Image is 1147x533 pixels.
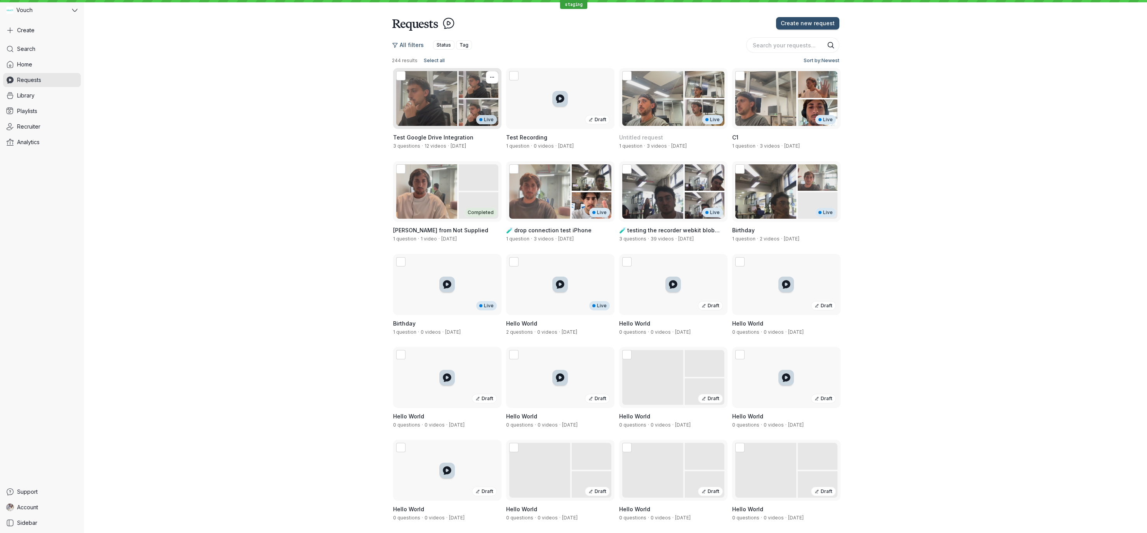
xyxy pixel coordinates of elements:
[506,320,537,327] span: Hello World
[732,320,763,327] span: Hello World
[16,6,33,14] span: Vouch
[534,143,554,149] span: 0 videos
[759,329,764,335] span: ·
[17,92,35,99] span: Library
[784,422,788,428] span: ·
[393,320,416,327] span: Birthday
[6,503,14,511] img: Gary Zurnamer avatar
[441,236,457,242] span: Created by Gary Zurnamer
[445,422,449,428] span: ·
[449,515,465,521] span: Created by Jay Almaraz
[784,515,788,521] span: ·
[506,329,533,335] span: 2 questions
[764,515,784,521] span: 0 videos
[3,57,81,71] a: Home
[558,422,562,428] span: ·
[17,107,37,115] span: Playlists
[421,236,437,242] span: 1 video
[554,143,558,149] span: ·
[17,76,41,84] span: Requests
[788,329,804,335] span: Created by Jay Almaraz
[538,422,558,428] span: 0 videos
[393,143,420,149] span: 3 questions
[647,143,667,149] span: 3 videos
[651,515,671,521] span: 0 videos
[781,19,835,27] span: Create new request
[619,413,650,420] span: Hello World
[746,37,839,53] input: Search your requests...
[788,422,804,428] span: Created by Jay Almaraz
[667,143,671,149] span: ·
[506,506,537,512] span: Hello World
[780,236,784,242] span: ·
[675,329,691,335] span: Created by Jay Almaraz
[421,329,441,335] span: 0 videos
[827,41,835,49] button: Search
[17,503,38,511] span: Account
[760,143,780,149] span: 3 videos
[732,236,755,242] span: 1 question
[562,515,578,521] span: Created by Jay Almaraz
[619,422,646,428] span: 0 questions
[674,236,678,242] span: ·
[3,3,81,17] button: Vouch avatarVouch
[764,422,784,428] span: 0 videos
[17,61,32,68] span: Home
[416,236,421,242] span: ·
[3,73,81,87] a: Requests
[392,16,438,31] h1: Requests
[760,236,780,242] span: 2 videos
[801,56,839,65] button: Sort by:Newest
[558,515,562,521] span: ·
[529,236,534,242] span: ·
[671,515,675,521] span: ·
[506,515,533,521] span: 0 questions
[3,89,81,103] a: Library
[784,143,800,149] span: Created by Gary Zurnamer
[393,134,473,141] span: Test Google Drive Integration
[456,40,472,50] button: Tag
[420,143,425,149] span: ·
[533,422,538,428] span: ·
[562,329,577,335] span: Created by Gary Zurnamer
[421,56,448,65] button: Select all
[538,515,558,521] span: 0 videos
[441,329,445,335] span: ·
[776,17,839,30] button: Create new request
[3,135,81,149] a: Analytics
[562,422,578,428] span: Created by Jay Almaraz
[393,422,420,428] span: 0 questions
[433,40,454,50] button: Status
[437,41,451,49] span: Status
[400,41,424,49] span: All filters
[3,500,81,514] a: Gary Zurnamer avatarAccount
[678,236,694,242] span: Created by Jay Almaraz
[675,422,691,428] span: Created by Jay Almaraz
[646,422,651,428] span: ·
[3,516,81,530] a: Sidebar
[3,23,81,37] button: Create
[533,329,537,335] span: ·
[420,422,425,428] span: ·
[788,515,804,521] span: Created by Jay Almaraz
[3,42,81,56] a: Search
[557,329,562,335] span: ·
[392,57,418,64] span: 244 results
[506,143,529,149] span: 1 question
[393,506,424,512] span: Hello World
[755,236,760,242] span: ·
[393,515,420,521] span: 0 questions
[804,57,839,64] span: Sort by: Newest
[764,329,784,335] span: 0 videos
[619,226,728,234] h3: 🧪 testing the recorder webkit blob array buffer ting
[445,515,449,521] span: ·
[17,123,40,131] span: Recruiter
[759,515,764,521] span: ·
[554,236,558,242] span: ·
[732,143,755,149] span: 1 question
[17,138,40,146] span: Analytics
[393,236,416,242] span: 1 question
[646,236,651,242] span: ·
[732,227,755,233] span: Birthday
[780,143,784,149] span: ·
